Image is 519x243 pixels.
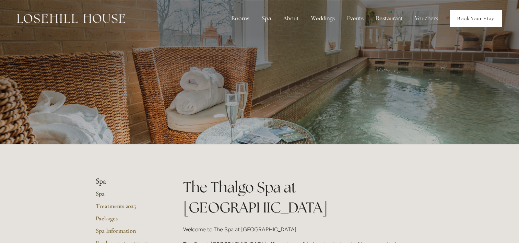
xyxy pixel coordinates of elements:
[183,177,424,218] h1: The Thalgo Spa at [GEOGRAPHIC_DATA]
[342,12,369,25] div: Events
[370,12,408,25] div: Restaurant
[278,12,304,25] div: About
[226,12,255,25] div: Rooms
[96,202,161,215] a: Treatments 2025
[96,190,161,202] a: Spa
[96,177,161,186] li: Spa
[96,215,161,227] a: Packages
[306,12,340,25] div: Weddings
[96,227,161,239] a: Spa Information
[410,12,444,25] a: Vouchers
[183,225,424,234] p: Welcome to The Spa at [GEOGRAPHIC_DATA].
[450,10,502,27] a: Book Your Stay
[256,12,276,25] div: Spa
[17,14,125,23] img: Losehill House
